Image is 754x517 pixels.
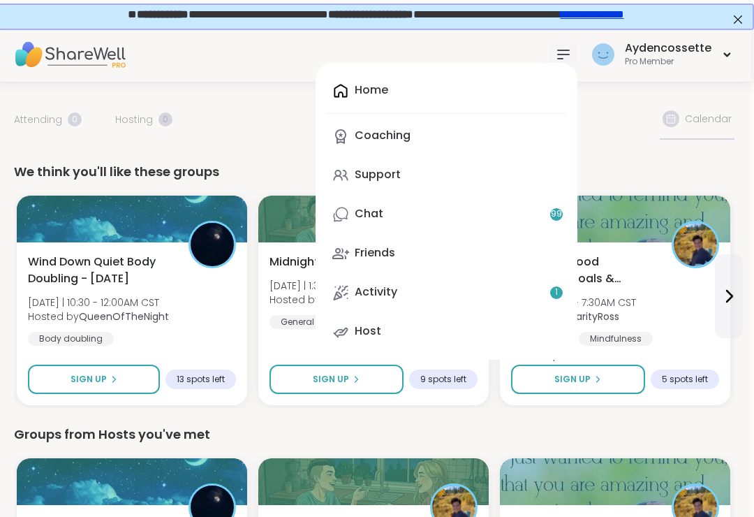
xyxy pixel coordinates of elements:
span: Hosted by [28,310,169,323]
b: QueenOfTheNight [79,310,169,323]
div: Activity [355,284,397,300]
a: Chat99 [327,198,566,231]
button: Sign Up [511,365,645,394]
span: 13 spots left [177,374,225,385]
div: Coaching [355,128,411,143]
span: Sign Up [554,373,591,386]
a: Host [327,315,566,349]
div: Body doubling [28,332,114,346]
span: Wind Down Quiet Body Doubling - [DATE] [28,254,173,287]
div: Groups from Hosts you've met [14,425,734,444]
span: Sign Up [313,373,349,386]
div: Mindfulness [579,332,653,346]
span: Sign Up [71,373,107,386]
img: CharityRoss [674,223,717,266]
div: Chat [355,206,383,221]
img: QueenOfTheNight [191,223,234,266]
div: Support [355,167,401,182]
button: Sign Up [269,365,404,394]
a: Friends [327,237,566,270]
div: Pro Member [625,56,711,68]
span: Weekend Good Mornings, Goals & Gratitude's [511,254,656,287]
div: Host [355,323,381,339]
span: 5 spots left [662,374,708,385]
span: [DATE] | 10:30 - 12:00AM CST [28,296,169,310]
a: Support [327,159,566,192]
span: [DATE] | 1:30 - 2:30AM CST [269,279,391,293]
span: 9 spots left [420,374,466,385]
span: 1 [555,286,558,298]
div: Aydencossette [625,41,711,56]
a: Coaching [327,119,566,153]
span: Midnight snack n chat [269,254,395,270]
button: Sign Up [28,365,160,394]
a: Activity1 [327,276,566,310]
span: Hosted by [269,293,391,307]
img: Aydencossette [592,43,614,66]
div: General mental health [269,315,387,329]
div: Friends [355,245,395,261]
span: 99 [551,208,562,220]
div: We think you'll like these groups [14,162,734,182]
b: CharityRoss [562,310,619,323]
img: ShareWell Nav Logo [14,30,126,79]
